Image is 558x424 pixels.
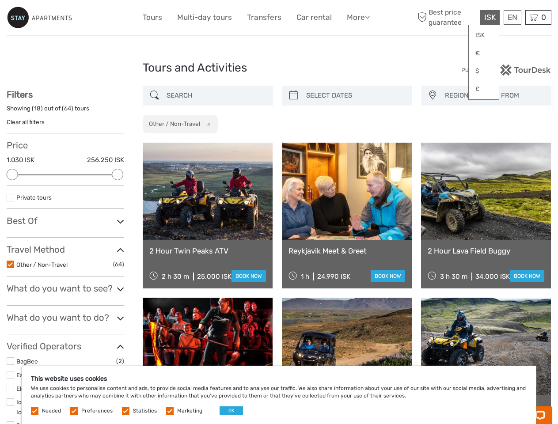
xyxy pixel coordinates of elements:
[81,407,113,415] label: Preferences
[16,358,38,365] a: BagBee
[64,104,71,113] label: 64
[428,246,544,255] a: 2 Hour Lava Field Buggy
[347,11,370,24] a: More
[7,140,124,151] h3: Price
[7,89,33,100] strong: Filters
[16,261,68,268] a: Other / Non-Travel
[469,45,499,61] a: €
[102,14,112,24] button: Open LiveChat chat widget
[540,13,547,22] span: 0
[504,10,521,25] div: EN
[7,7,72,28] img: 801-99f4e115-ac62-49e2-8b0f-3d46981aaa15_logo_small.jpg
[12,15,100,23] p: Chat now
[7,283,124,294] h3: What do you want to see?
[247,11,281,24] a: Transfers
[7,118,45,125] a: Clear all filters
[317,273,350,280] div: 24.990 ISK
[116,356,124,366] span: (2)
[143,11,162,24] a: Tours
[162,273,189,280] span: 2 h 30 m
[16,194,52,201] a: Private tours
[441,88,547,103] button: REGION / STARTS FROM
[301,273,309,280] span: 1 h
[7,104,124,118] div: Showing ( ) out of ( ) tours
[7,244,124,255] h3: Travel Method
[34,104,41,113] label: 18
[510,270,544,282] a: book now
[22,366,536,424] div: We use cookies to personalise content and ads, to provide social media features and to analyse ou...
[149,246,266,255] a: 2 Hour Twin Peaks ATV
[7,341,124,352] h3: Verified Operators
[201,119,213,129] button: x
[113,259,124,269] span: (64)
[197,273,232,280] div: 25.000 ISK
[149,120,200,127] h2: Other / Non-Travel
[177,11,232,24] a: Multi-day tours
[143,61,415,75] h1: Tours and Activities
[288,246,405,255] a: Reykjavik Meet & Greet
[16,385,82,392] a: Elding Adventure at Sea
[303,88,408,103] input: SELECT DATES
[469,81,499,97] a: £
[133,407,157,415] label: Statistics
[371,270,405,282] a: book now
[469,27,499,43] a: ISK
[440,273,467,280] span: 3 h 30 m
[16,398,96,416] a: Icelandic Mountain Guides by Icelandia
[469,63,499,79] a: $
[16,371,42,379] a: EastWest
[220,406,243,415] button: OK
[296,11,332,24] a: Car rental
[7,155,34,165] label: 1.030 ISK
[475,273,510,280] div: 34.000 ISK
[42,407,61,415] label: Needed
[462,64,551,76] img: PurchaseViaTourDesk.png
[7,216,124,226] h3: Best Of
[7,312,124,323] h3: What do you want to do?
[31,375,527,382] h5: This website uses cookies
[484,13,496,22] span: ISK
[177,407,202,415] label: Marketing
[87,155,124,165] label: 256.250 ISK
[232,270,266,282] a: book now
[163,88,268,103] input: SEARCH
[415,8,478,27] span: Best price guarantee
